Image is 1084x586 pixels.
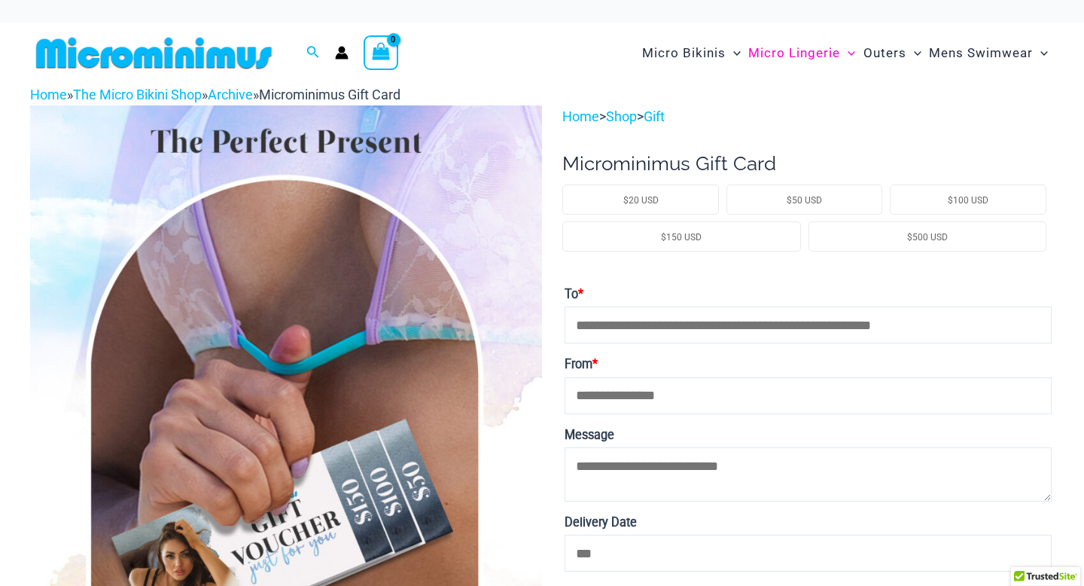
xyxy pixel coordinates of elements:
[726,34,741,72] span: Menu Toggle
[642,34,726,72] span: Micro Bikinis
[907,232,948,243] span: $500 USD
[30,87,400,102] span: » » »
[30,36,278,70] img: MM SHOP LOGO FLAT
[906,34,921,72] span: Menu Toggle
[606,108,637,124] a: Shop
[890,185,1046,215] li: $100 USD
[644,108,665,124] a: Gift
[748,34,840,72] span: Micro Lingerie
[562,152,1054,175] h1: Microminimus Gift Card
[636,28,1054,78] nav: Site Navigation
[562,221,800,252] li: $150 USD
[562,185,719,215] li: $20 USD
[860,30,925,76] a: OutersMenu ToggleMenu Toggle
[259,87,400,102] span: Microminimus Gift Card
[565,353,1052,377] label: From
[726,185,883,215] li: $50 USD
[73,87,202,102] a: The Micro Bikini Shop
[335,46,349,60] a: Account icon link
[565,423,1052,447] label: Message
[948,195,988,206] span: $100 USD
[808,221,1046,252] li: $500 USD
[592,357,598,371] abbr: Required field
[306,44,320,63] a: Search icon link
[929,34,1033,72] span: Mens Swimwear
[744,30,859,76] a: Micro LingerieMenu ToggleMenu Toggle
[562,105,1054,128] p: > >
[661,232,702,243] span: $150 USD
[863,34,906,72] span: Outers
[840,34,855,72] span: Menu Toggle
[565,282,1052,307] label: To
[787,195,822,206] span: $50 USD
[1033,34,1048,72] span: Menu Toggle
[562,108,599,124] a: Home
[623,195,659,206] span: $20 USD
[925,30,1052,76] a: Mens SwimwearMenu ToggleMenu Toggle
[30,87,67,102] a: Home
[364,35,398,70] a: View Shopping Cart, empty
[578,287,583,301] abbr: Required field
[565,511,1052,535] label: Delivery Date
[638,30,744,76] a: Micro BikinisMenu ToggleMenu Toggle
[208,87,253,102] a: Archive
